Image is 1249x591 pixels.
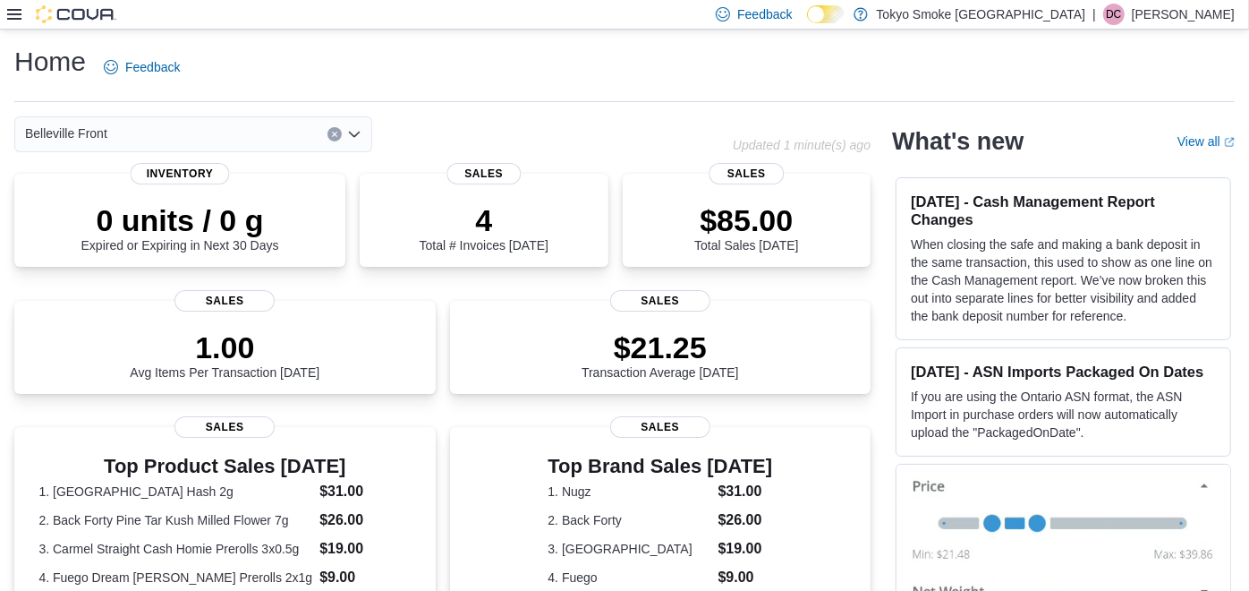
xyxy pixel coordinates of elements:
[548,540,710,558] dt: 3. [GEOGRAPHIC_DATA]
[911,193,1216,228] h3: [DATE] - Cash Management Report Changes
[582,330,739,380] div: Transaction Average [DATE]
[807,23,808,24] span: Dark Mode
[38,569,312,587] dt: 4. Fuego Dream [PERSON_NAME] Prerolls 2x1g
[1103,4,1125,25] div: Dylan Creelman
[36,5,116,23] img: Cova
[319,538,411,560] dd: $19.00
[733,138,871,152] p: Updated 1 minute(s) ago
[125,58,180,76] span: Feedback
[737,5,792,23] span: Feedback
[911,388,1216,441] p: If you are using the Ontario ASN format, the ASN Import in purchase orders will now automatically...
[911,236,1216,325] p: When closing the safe and making a bank deposit in the same transaction, this used to show as one...
[548,511,710,529] dt: 2. Back Forty
[1177,134,1235,149] a: View allExternal link
[38,456,411,477] h3: Top Product Sales [DATE]
[892,127,1024,156] h2: What's new
[718,567,773,588] dd: $9.00
[911,363,1216,381] h3: [DATE] - ASN Imports Packaged On Dates
[130,330,319,365] p: 1.00
[174,416,275,438] span: Sales
[807,5,845,24] input: Dark Mode
[446,163,521,184] span: Sales
[327,127,342,141] button: Clear input
[718,538,773,560] dd: $19.00
[347,127,361,141] button: Open list of options
[548,569,710,587] dt: 4. Fuego
[38,511,312,529] dt: 2. Back Forty Pine Tar Kush Milled Flower 7g
[319,510,411,531] dd: $26.00
[718,510,773,531] dd: $26.00
[174,290,275,312] span: Sales
[1106,4,1121,25] span: DC
[420,202,548,238] p: 4
[1224,137,1235,148] svg: External link
[130,330,319,380] div: Avg Items Per Transaction [DATE]
[694,202,798,253] div: Total Sales [DATE]
[1132,4,1235,25] p: [PERSON_NAME]
[420,202,548,253] div: Total # Invoices [DATE]
[14,44,86,80] h1: Home
[548,483,710,501] dt: 1. Nugz
[81,202,279,238] p: 0 units / 0 g
[319,567,411,588] dd: $9.00
[709,163,784,184] span: Sales
[97,49,187,85] a: Feedback
[694,202,798,238] p: $85.00
[610,416,710,438] span: Sales
[25,123,107,144] span: Belleville Front
[38,540,312,558] dt: 3. Carmel Straight Cash Homie Prerolls 3x0.5g
[38,483,312,501] dt: 1. [GEOGRAPHIC_DATA] Hash 2g
[718,481,773,502] dd: $31.00
[319,481,411,502] dd: $31.00
[610,290,710,312] span: Sales
[131,163,230,184] span: Inventory
[877,4,1086,25] p: Tokyo Smoke [GEOGRAPHIC_DATA]
[548,456,772,477] h3: Top Brand Sales [DATE]
[582,330,739,365] p: $21.25
[81,202,279,253] div: Expired or Expiring in Next 30 Days
[1092,4,1096,25] p: |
